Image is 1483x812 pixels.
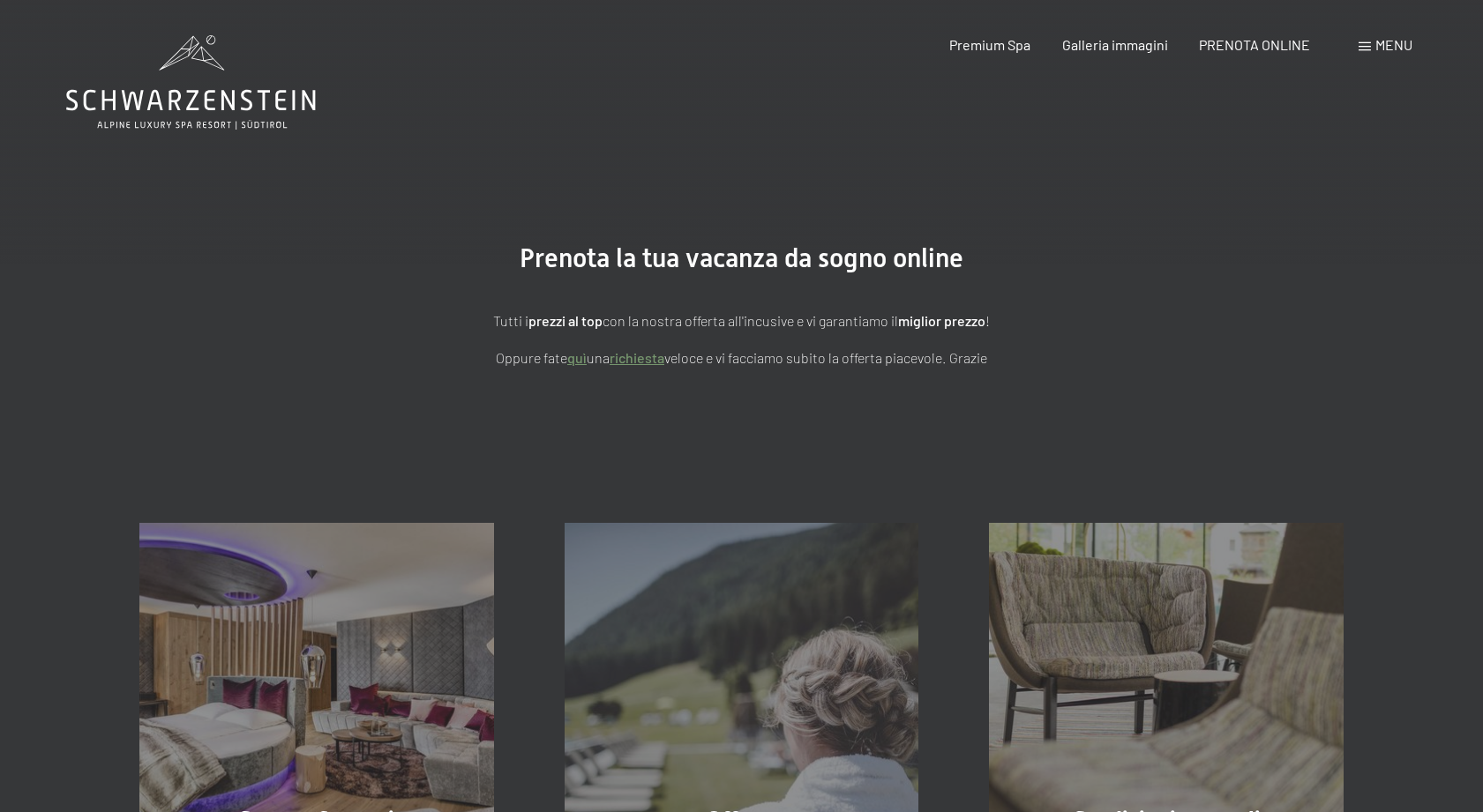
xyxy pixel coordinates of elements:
[1062,36,1168,53] a: Galleria immagini
[528,312,603,329] strong: prezzi al top
[520,242,963,273] span: Prenota la tua vacanza da sogno online
[949,36,1030,53] a: Premium Spa
[1199,36,1310,53] a: PRENOTA ONLINE
[301,346,1183,369] p: Oppure fate una veloce e vi facciamo subito la offerta piacevole. Grazie
[301,309,1183,332] p: Tutti i con la nostra offerta all'incusive e vi garantiamo il !
[610,349,664,366] a: richiesta
[1375,36,1412,53] span: Menu
[567,349,587,366] a: quì
[898,312,985,329] strong: miglior prezzo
